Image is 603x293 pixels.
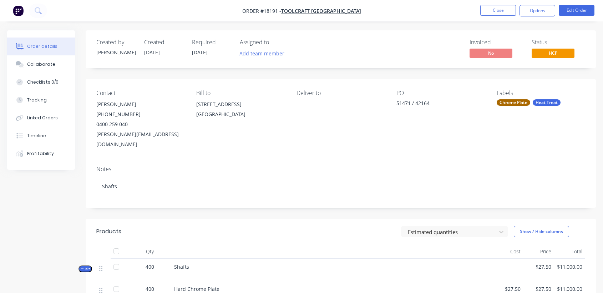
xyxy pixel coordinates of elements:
div: Qty [128,244,171,259]
div: Contact [96,90,185,96]
button: Kit [78,265,92,272]
img: Factory [13,5,24,16]
div: Profitability [27,150,54,157]
button: Edit Order [559,5,594,16]
span: 400 [146,285,154,293]
div: Tracking [27,97,47,103]
div: [PERSON_NAME][EMAIL_ADDRESS][DOMAIN_NAME] [96,129,185,149]
div: 0400 259 040 [96,119,185,129]
div: Created [144,39,183,46]
div: [PERSON_NAME][PHONE_NUMBER]0400 259 040[PERSON_NAME][EMAIL_ADDRESS][DOMAIN_NAME] [96,99,185,149]
div: Linked Orders [27,115,58,121]
div: [PERSON_NAME] [96,99,185,109]
span: No [470,49,512,58]
div: Timeline [27,133,46,139]
button: HCP [532,49,574,59]
span: 400 [146,263,154,270]
span: Kit [81,266,90,272]
button: Add team member [236,49,288,58]
span: $27.50 [526,263,552,270]
button: Linked Orders [7,109,75,127]
div: Chrome Plate [497,99,530,106]
div: Deliver to [297,90,385,96]
div: Assigned to [240,39,311,46]
div: [GEOGRAPHIC_DATA] [196,109,285,119]
div: [PHONE_NUMBER] [96,109,185,119]
button: Order details [7,38,75,55]
div: Shafts [96,175,585,197]
div: Required [192,39,231,46]
a: Toolcraft [GEOGRAPHIC_DATA] [281,8,361,14]
span: [DATE] [144,49,160,56]
div: 51471 / 42164 [396,99,485,109]
span: $11,000.00 [557,263,582,270]
button: Profitability [7,145,75,163]
button: Checklists 0/0 [7,73,75,91]
div: Invoiced [470,39,523,46]
button: Show / Hide columns [514,226,569,237]
div: Heat Treat [533,99,561,106]
div: Created by [96,39,136,46]
div: [STREET_ADDRESS][GEOGRAPHIC_DATA] [196,99,285,122]
div: PO [396,90,485,96]
div: Cost [492,244,523,259]
button: Options [520,5,555,16]
div: Checklists 0/0 [27,79,59,85]
div: Bill to [196,90,285,96]
div: Products [96,227,121,236]
span: $27.50 [526,285,552,293]
button: Add team member [240,49,288,58]
div: Labels [497,90,585,96]
div: Status [532,39,585,46]
button: Tracking [7,91,75,109]
div: Notes [96,166,585,173]
div: Collaborate [27,61,55,68]
span: HCP [532,49,574,58]
span: Order #18191 - [242,8,281,14]
div: Total [554,244,585,259]
span: $11,000.00 [557,285,582,293]
button: Close [480,5,516,16]
button: Timeline [7,127,75,145]
div: [PERSON_NAME] [96,49,136,56]
span: Shafts [174,263,189,270]
div: [STREET_ADDRESS] [196,99,285,109]
span: $27.50 [495,285,521,293]
button: Collaborate [7,55,75,73]
span: Hard Chrome Plate [174,285,219,292]
span: [DATE] [192,49,208,56]
div: Order details [27,43,57,50]
div: Price [523,244,554,259]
